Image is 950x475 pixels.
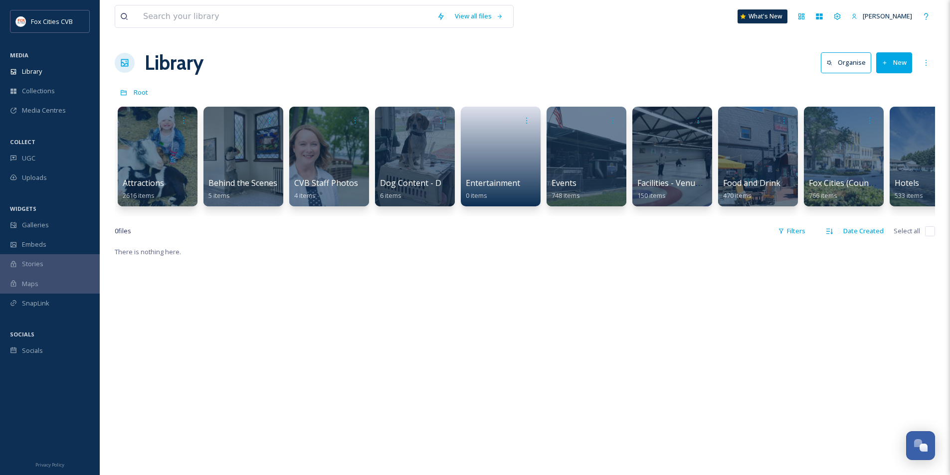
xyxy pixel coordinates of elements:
a: Hotels533 items [895,178,923,200]
a: Events748 items [552,178,580,200]
button: New [876,52,912,73]
span: 0 file s [115,226,131,236]
a: Food and Drink470 items [723,178,780,200]
span: Entertainment [466,177,520,188]
button: Organise [821,52,871,73]
span: Events [552,177,576,188]
span: Media Centres [22,106,66,115]
a: Facilities - Venues - Meeting Spaces150 items [637,178,770,200]
span: Privacy Policy [35,462,64,468]
a: [PERSON_NAME] [846,6,917,26]
span: Hotels [895,177,919,188]
span: 0 items [466,191,487,200]
span: Facilities - Venues - Meeting Spaces [637,177,770,188]
span: 748 items [552,191,580,200]
span: 5 items [208,191,230,200]
span: 533 items [895,191,923,200]
span: 150 items [637,191,666,200]
span: CVB Staff Photos [294,177,358,188]
span: Fox Cities CVB [31,17,73,26]
button: Open Chat [906,431,935,460]
span: SOCIALS [10,330,34,338]
span: Library [22,67,42,76]
span: Uploads [22,173,47,182]
a: Fox Cities (Counties, Towns, Cities)766 items [809,178,939,200]
span: WIDGETS [10,205,36,212]
span: Maps [22,279,38,289]
a: Root [134,86,148,98]
span: 2616 items [123,191,155,200]
a: CVB Staff Photos4 items [294,178,358,200]
a: Attractions2616 items [123,178,164,200]
span: There is nothing here. [115,247,181,256]
span: 6 items [380,191,401,200]
span: Stories [22,259,43,269]
div: Filters [773,221,810,241]
span: Socials [22,346,43,355]
a: Library [145,48,203,78]
span: COLLECT [10,138,35,146]
a: View all files [450,6,508,26]
a: Privacy Policy [35,458,64,470]
span: Select all [894,226,920,236]
span: Dog Content - Dog Friendly [380,177,483,188]
a: Behind the Scenes5 items [208,178,277,200]
span: MEDIA [10,51,28,59]
img: images.png [16,16,26,26]
span: UGC [22,154,35,163]
span: Collections [22,86,55,96]
span: Behind the Scenes [208,177,277,188]
input: Search your library [138,5,432,27]
span: Fox Cities (Counties, Towns, Cities) [809,177,939,188]
span: 470 items [723,191,752,200]
span: 4 items [294,191,316,200]
span: SnapLink [22,299,49,308]
a: Dog Content - Dog Friendly6 items [380,178,483,200]
span: Galleries [22,220,49,230]
span: Embeds [22,240,46,249]
span: 766 items [809,191,837,200]
span: Root [134,88,148,97]
a: What's New [738,9,787,23]
a: Entertainment0 items [466,178,520,200]
span: Food and Drink [723,177,780,188]
span: [PERSON_NAME] [863,11,912,20]
span: Attractions [123,177,164,188]
div: Date Created [838,221,889,241]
